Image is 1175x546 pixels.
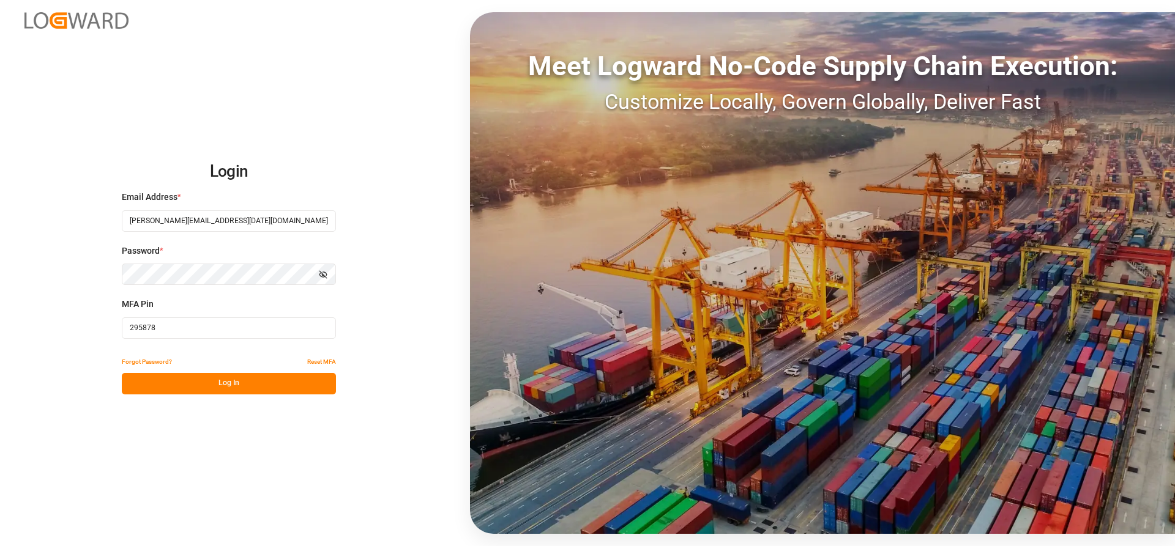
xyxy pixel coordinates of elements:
div: Customize Locally, Govern Globally, Deliver Fast [470,86,1175,117]
div: Meet Logward No-Code Supply Chain Execution: [470,46,1175,86]
button: Log In [122,373,336,394]
img: Logward_new_orange.png [24,12,129,29]
span: Email Address [122,191,177,204]
input: Enter your email [122,210,336,232]
span: Password [122,245,160,257]
button: Reset MFA [307,352,336,373]
h2: Login [122,152,336,191]
button: Forgot Password? [122,352,172,373]
span: MFA Pin [122,298,154,311]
